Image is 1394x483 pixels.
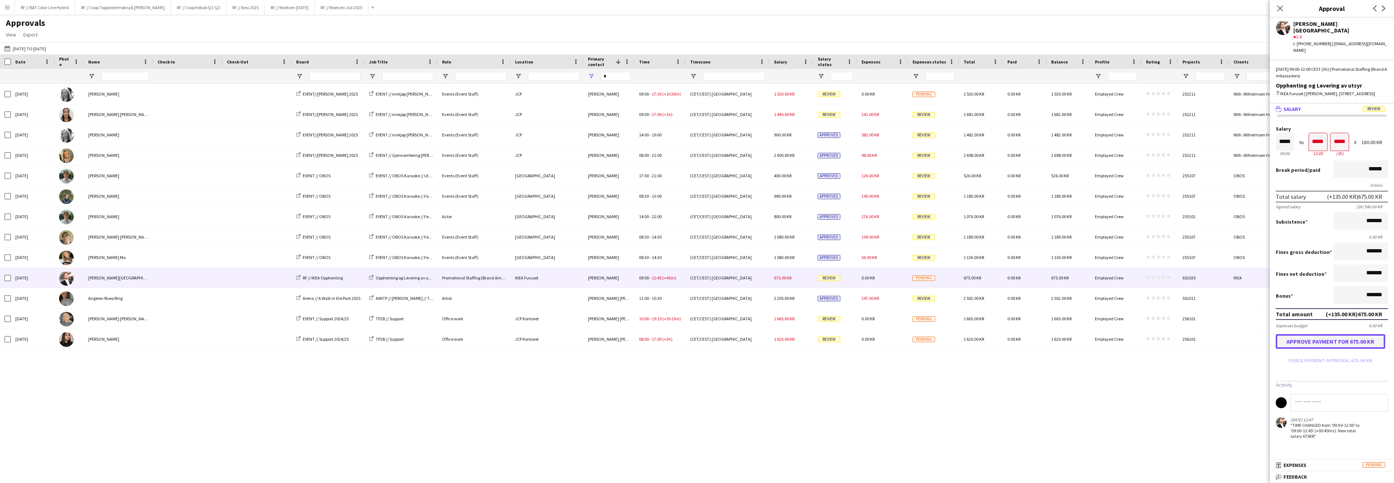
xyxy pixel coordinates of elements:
div: JCP Kontoret [511,309,584,329]
span: 98.00 KR [861,152,877,158]
div: (CET/CEST) [GEOGRAPHIC_DATA] [686,268,770,288]
div: Events (Event Staff) [438,125,511,145]
div: Events (Event Staff) [438,166,511,186]
div: 252211 [1178,145,1229,165]
span: EVENT // OBOS [303,255,330,260]
div: [PERSON_NAME] Mo [84,247,153,267]
div: 255107 [1178,227,1229,247]
div: [PERSON_NAME] [84,329,153,349]
div: JCP [511,104,584,124]
div: Events (Event Staff) [438,104,511,124]
a: EVENT // OBOS Karaoke // Festningen // Reise til [GEOGRAPHIC_DATA] [369,214,504,219]
div: (CET/CEST) [GEOGRAPHIC_DATA] [686,186,770,206]
div: Office work [438,309,511,329]
div: (CET/CEST) [GEOGRAPHIC_DATA] [686,288,770,308]
div: 256101 [1178,329,1229,349]
span: 09:00 [639,91,649,97]
span: (+1h) [662,112,673,117]
span: Opphenting og Levering av utsyr [376,275,435,281]
button: RF // Ikea 2025 [226,0,265,15]
span: EVENT//[PERSON_NAME] 2025 [303,91,358,97]
div: [DATE] [11,288,55,308]
img: Angelen Riseo Ring [59,291,74,306]
span: 14:00 [639,132,649,138]
button: Open Filter Menu [296,73,303,80]
span: EVENT // innkjøp [PERSON_NAME] [376,112,438,117]
div: 252211 [1178,125,1229,145]
img: Maria Grefberg [59,128,74,143]
a: EVENT // OBOS [296,173,330,178]
span: 2 600.00 KR [774,152,794,158]
a: Export [20,30,40,39]
div: Wilh. Wilhelmsen Holding ASA [1229,145,1280,165]
span: EVENT // OBOS Karaoke // Festningen // [GEOGRAPHIC_DATA] [376,193,489,199]
div: [GEOGRAPHIC_DATA] [511,227,584,247]
div: [PERSON_NAME][GEOGRAPHIC_DATA] [1293,20,1388,34]
a: TP2B // Support [369,336,404,342]
mat-expansion-panel-header: ExpensesPending [1270,460,1394,471]
div: (CET/CEST) [GEOGRAPHIC_DATA] [686,125,770,145]
div: 255107 [1178,186,1229,206]
span: Review [1363,106,1385,112]
span: EVENT // OBOS [303,234,330,240]
div: OBOS [1229,247,1280,267]
span: (+1h30m) [662,91,681,97]
a: EVENT // OBOS Karaoke // Utopia // Reise til [GEOGRAPHIC_DATA] [369,173,496,178]
div: OBOS [1229,166,1280,186]
div: IKEA Furuset | [PERSON_NAME], [STREET_ADDRESS] [1276,90,1388,97]
a: EVENT//[PERSON_NAME] 2025 [296,91,358,97]
span: Projects [1182,59,1200,65]
span: 1 681.00 KR [964,112,984,117]
span: 1 530.00 KR [964,91,984,97]
span: 17:00 [639,173,649,178]
button: Open Filter Menu [1234,73,1240,80]
input: Name Filter Input [101,72,149,81]
div: 552011 [1178,288,1229,308]
span: RF // IKEA Opphenting [303,275,343,281]
span: EVENT // Support 2024/25 [303,316,349,321]
div: X [1354,140,1356,145]
label: Fines gross deduction [1276,249,1332,255]
span: 2 698.00 KR [964,152,984,158]
div: (CET/CEST) [GEOGRAPHIC_DATA] [686,166,770,186]
div: [PERSON_NAME][GEOGRAPHIC_DATA] [84,268,153,288]
div: [PERSON_NAME] [PERSON_NAME] [84,104,153,124]
div: IKEA Furuset [511,268,584,288]
div: [PERSON_NAME] [584,125,635,145]
div: Events (Event Staff) [438,227,511,247]
span: EVENT // OBOS Karaoke // Festningen // Tilbakelevering [376,255,478,260]
div: Events (Event Staff) [438,186,511,206]
label: Salary [1276,126,1388,132]
div: Events (Event Staff) [438,247,511,267]
div: (CET/CEST) [GEOGRAPHIC_DATA] [686,329,770,349]
span: AWITP // [PERSON_NAME] // Team DJ [PERSON_NAME] [376,295,476,301]
div: IKEA [1229,268,1280,288]
div: Wilh. Wilhelmsen Holding ASA [1229,84,1280,104]
span: - [650,91,651,97]
div: Events (Event Staff) [438,145,511,165]
div: [PERSON_NAME] [584,206,635,227]
span: Pending [913,92,935,97]
span: Review [913,153,935,158]
div: Promotional Staffing (Brand Ambassadors) [438,268,511,288]
div: JCP [511,125,584,145]
span: - [650,152,651,158]
label: Fines net deduction [1276,271,1327,277]
div: 252211 [1178,84,1229,104]
div: 255107 [1178,247,1229,267]
div: (CET/CEST) [GEOGRAPHIC_DATA] [686,227,770,247]
div: Opphenting og Levering av utsyr [1276,82,1388,89]
button: [DATE] to [DATE] [3,44,47,53]
input: Salary status Filter Input [831,72,853,81]
div: [DATE] [11,166,55,186]
label: Subsistence [1276,219,1308,225]
span: Break period [1276,167,1308,173]
span: EVENT // OBOS [303,214,330,219]
div: (CET/CEST) [GEOGRAPHIC_DATA] [686,247,770,267]
div: (CET/CEST) [GEOGRAPHIC_DATA] [686,84,770,104]
span: Employed Crew [1095,91,1124,97]
span: Employed Crew [1095,132,1124,138]
h3: Approval [1270,4,1394,13]
input: Location Filter Input [528,72,579,81]
span: 1 530.00 KR [774,91,794,97]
